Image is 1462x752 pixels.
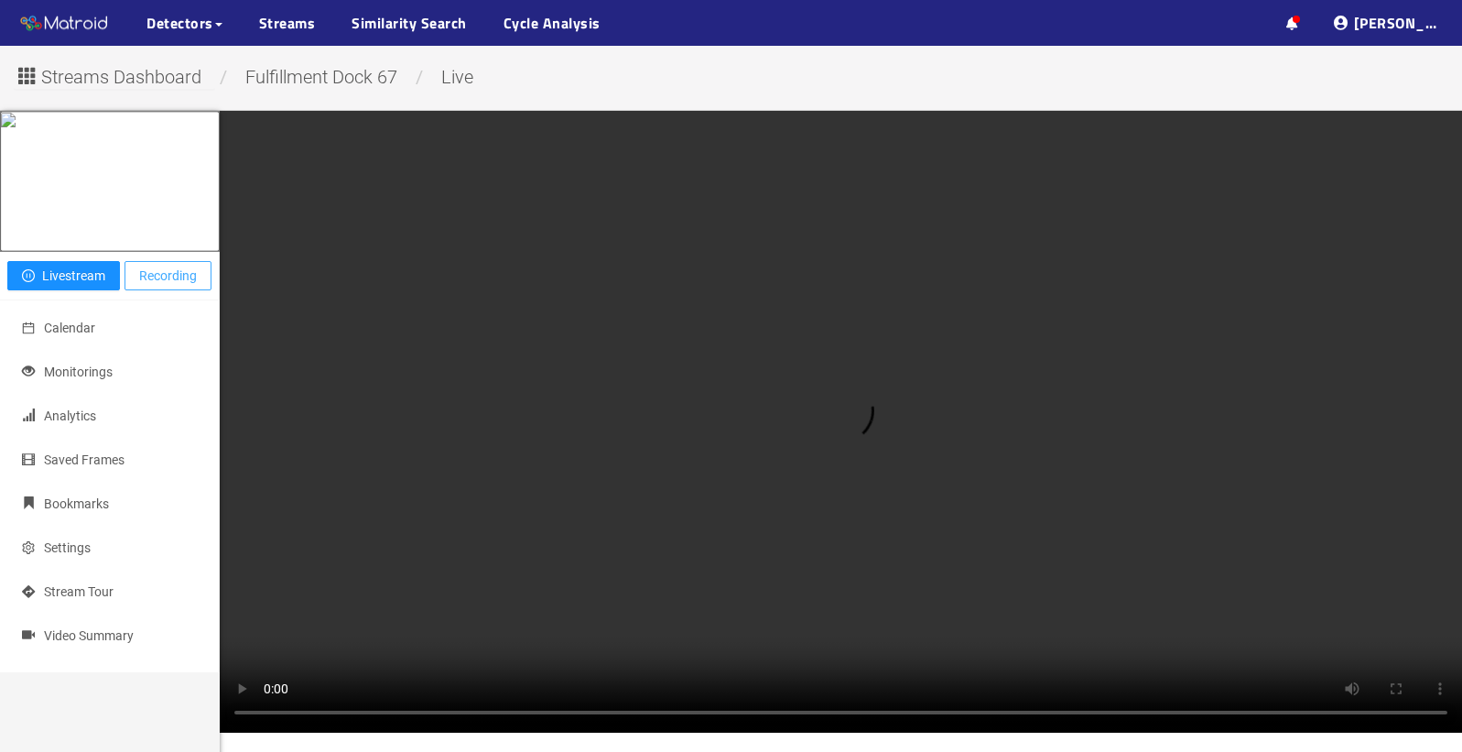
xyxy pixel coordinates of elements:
[14,71,215,86] a: Streams Dashboard
[14,60,215,89] button: Streams Dashboard
[146,12,213,34] span: Detectors
[232,66,411,88] span: Fulfillment Dock 67
[44,452,125,467] span: Saved Frames
[44,628,134,643] span: Video Summary
[22,269,35,284] span: pause-circle
[428,66,487,88] span: live
[44,365,113,379] span: Monitorings
[411,66,428,88] span: /
[352,12,467,34] a: Similarity Search
[44,321,95,335] span: Calendar
[7,261,120,290] button: pause-circleLivestream
[44,409,96,423] span: Analytics
[42,266,105,286] span: Livestream
[22,322,35,334] span: calendar
[125,261,211,290] button: Recording
[215,66,232,88] span: /
[44,496,109,511] span: Bookmarks
[41,63,201,92] span: Streams Dashboard
[22,541,35,554] span: setting
[44,540,91,555] span: Settings
[259,12,316,34] a: Streams
[139,266,197,286] span: Recording
[1,113,16,250] img: 68db1e1a5eeb1d3cf6d135e8_full.jpg
[504,12,601,34] a: Cycle Analysis
[18,10,110,38] img: Matroid logo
